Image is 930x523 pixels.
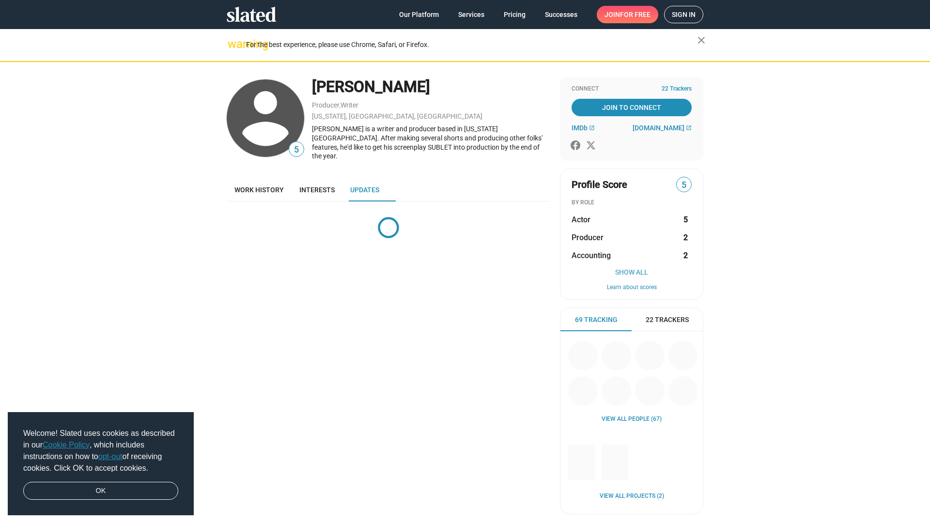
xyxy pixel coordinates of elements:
a: opt-out [98,452,123,461]
a: Services [450,6,492,23]
a: Sign in [664,6,703,23]
span: Welcome! Slated uses cookies as described in our , which includes instructions on how to of recei... [23,428,178,474]
mat-icon: open_in_new [686,125,692,131]
a: Joinfor free [597,6,658,23]
a: View all Projects (2) [600,492,664,500]
a: dismiss cookie message [23,482,178,500]
div: [PERSON_NAME] is a writer and producer based in [US_STATE][GEOGRAPHIC_DATA]. After making several... [312,124,550,160]
a: [US_STATE], [GEOGRAPHIC_DATA], [GEOGRAPHIC_DATA] [312,112,482,120]
a: Writer [341,101,358,109]
div: Connect [572,85,692,93]
button: Show All [572,268,692,276]
span: Pricing [504,6,526,23]
a: Cookie Policy [43,441,90,449]
span: Work history [234,186,284,194]
a: Updates [342,178,387,201]
div: BY ROLE [572,199,692,207]
div: cookieconsent [8,412,194,516]
div: [PERSON_NAME] [312,77,550,97]
a: View all People (67) [602,415,662,423]
mat-icon: close [696,34,707,46]
span: 5 [677,179,691,192]
span: Interests [299,186,335,194]
span: IMDb [572,124,588,132]
span: Producer [572,232,604,243]
a: Our Platform [391,6,447,23]
span: for free [620,6,651,23]
a: Join To Connect [572,99,692,116]
span: [DOMAIN_NAME] [633,124,684,132]
a: Producer [312,101,340,109]
span: 69 Tracking [575,315,618,324]
span: Actor [572,215,590,225]
span: Join [604,6,651,23]
button: Learn about scores [572,284,692,292]
a: Interests [292,178,342,201]
span: Accounting [572,250,611,261]
span: , [340,103,341,108]
span: Join To Connect [573,99,690,116]
mat-icon: open_in_new [589,125,595,131]
span: Sign in [672,6,696,23]
span: 5 [289,143,304,156]
mat-icon: warning [228,38,239,50]
a: Pricing [496,6,533,23]
strong: 5 [683,215,688,225]
a: Successes [537,6,585,23]
span: Services [458,6,484,23]
a: IMDb [572,124,595,132]
span: 22 Trackers [646,315,689,324]
span: Updates [350,186,379,194]
a: [DOMAIN_NAME] [633,124,692,132]
span: 22 Trackers [662,85,692,93]
span: Successes [545,6,577,23]
strong: 2 [683,250,688,261]
a: Work history [227,178,292,201]
strong: 2 [683,232,688,243]
div: For the best experience, please use Chrome, Safari, or Firefox. [246,38,697,51]
span: Profile Score [572,178,627,191]
span: Our Platform [399,6,439,23]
